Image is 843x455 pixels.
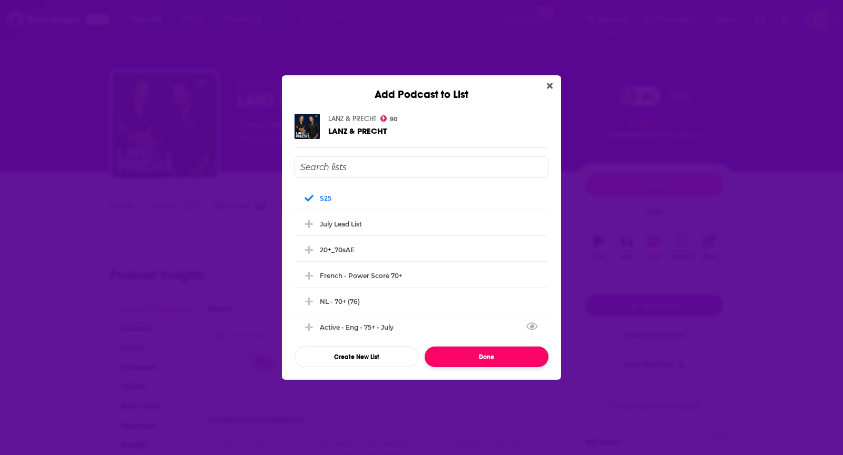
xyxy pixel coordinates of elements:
[320,194,331,202] div: s25
[320,272,403,280] div: French - Power Score 70+
[295,347,418,367] button: Create New List
[328,114,376,123] a: LANZ & PRECHT
[295,186,548,210] div: s25
[295,156,548,178] input: Search lists
[394,329,400,330] button: View Link
[328,126,387,136] span: LANZ & PRECHT
[295,264,548,287] div: French - Power Score 70+
[295,315,548,339] div: Active - Eng - 75+ - July
[320,246,355,254] div: 20+_70sAE
[328,126,387,135] a: LANZ & PRECHT
[390,117,397,122] span: 90
[295,212,548,235] div: July Lead List
[295,238,548,261] div: 20+_70sAE
[282,75,561,101] div: Add Podcast to List
[543,80,557,93] button: Close
[295,156,548,367] div: Add Podcast To List
[380,115,397,122] a: 90
[320,298,360,305] div: NL - 70+ (76)
[295,290,548,313] div: NL - 70+ (76)
[320,220,362,228] div: July Lead List
[425,347,548,367] button: Done
[320,323,400,331] div: Active - Eng - 75+ - July
[295,114,320,139] img: LANZ & PRECHT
